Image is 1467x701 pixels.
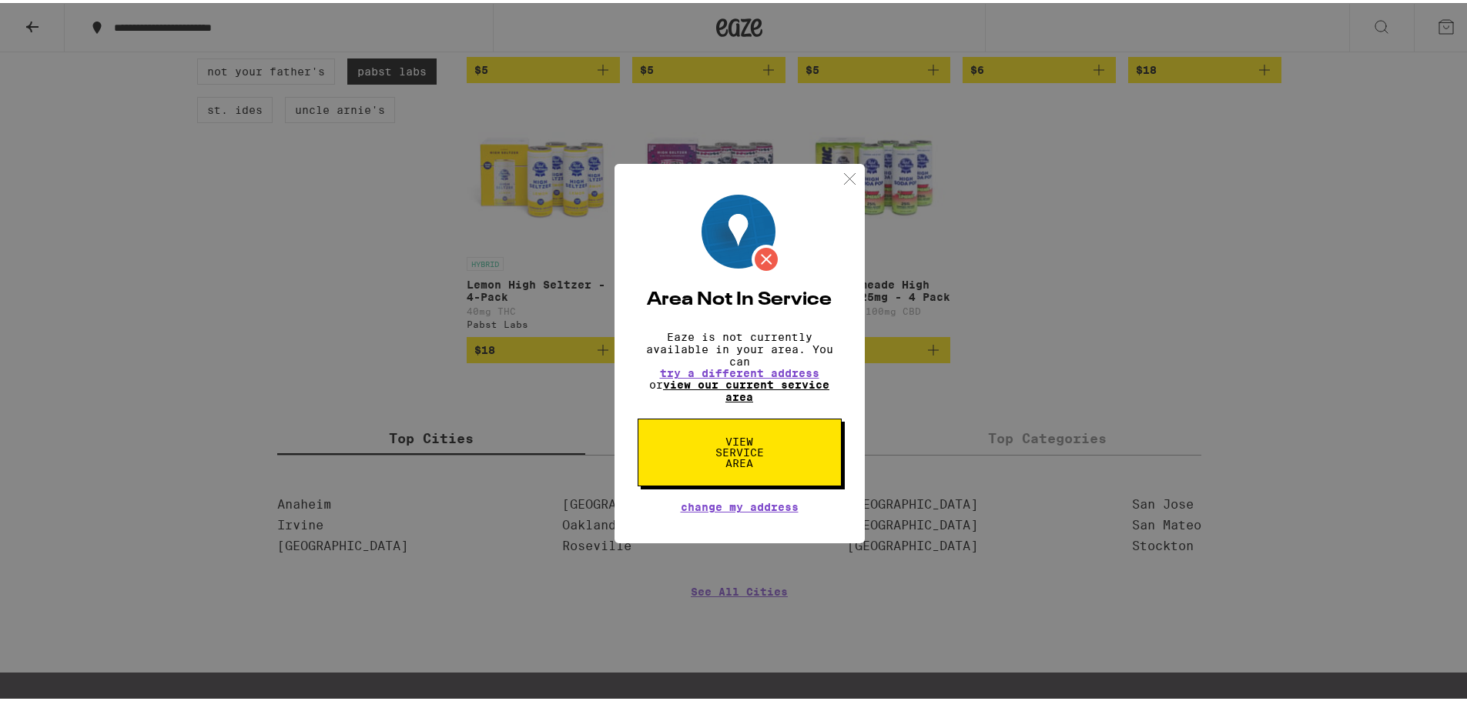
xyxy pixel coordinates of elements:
span: Hi. Need any help? [9,11,111,23]
img: Location [702,192,781,271]
button: Change My Address [681,499,799,509]
span: View Service Area [700,433,779,466]
a: view our current service area [663,376,829,400]
button: View Service Area [638,416,842,483]
button: try a different address [660,365,819,376]
a: View Service Area [638,432,842,445]
h2: Area Not In Service [638,288,842,306]
p: Eaze is not currently available in your area. You can or [638,328,842,400]
img: close.svg [840,166,859,185]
